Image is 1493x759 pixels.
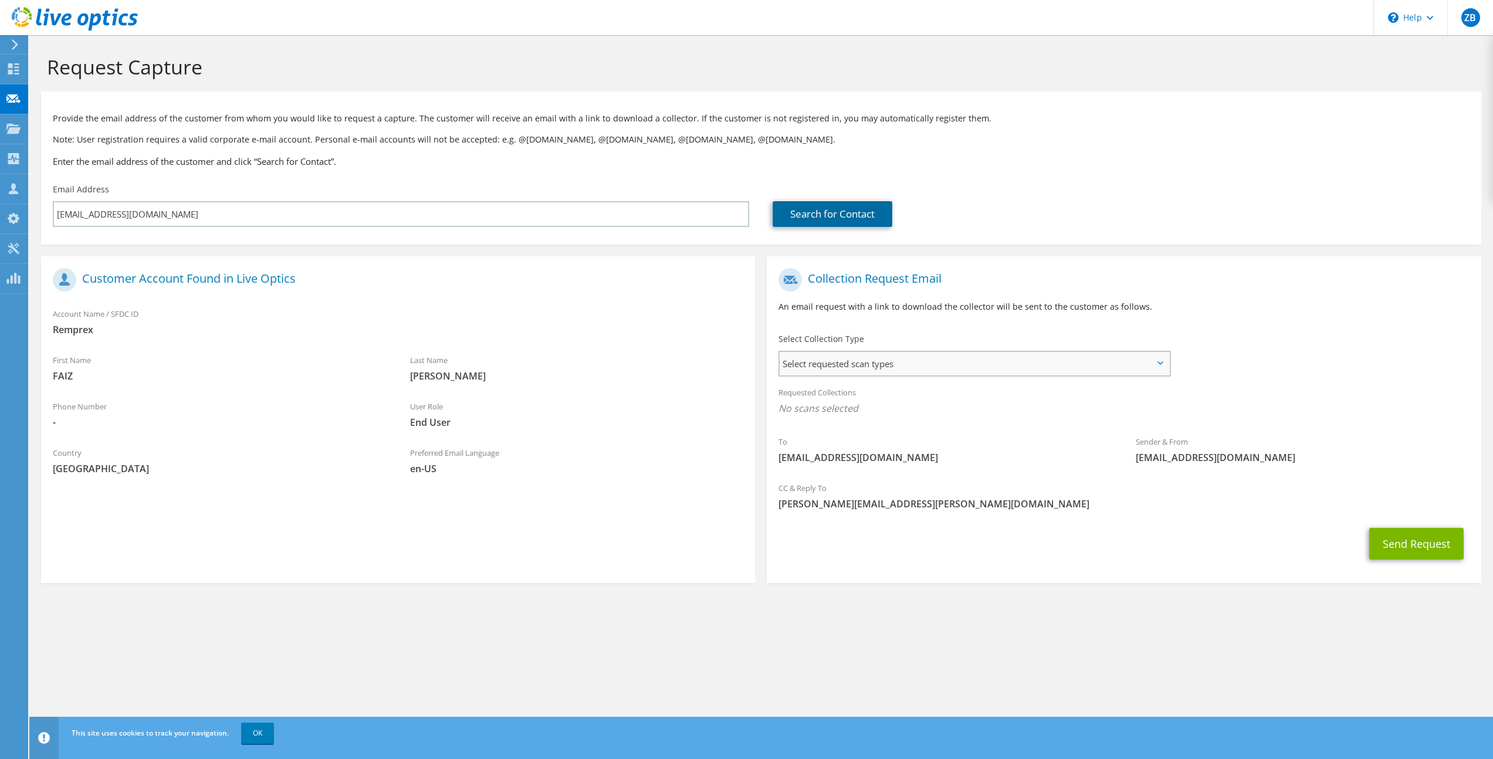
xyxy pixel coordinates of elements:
span: [EMAIL_ADDRESS][DOMAIN_NAME] [778,451,1112,464]
div: Country [41,441,398,481]
label: Select Collection Type [778,333,864,345]
span: - [53,416,387,429]
span: en-US [410,462,744,475]
span: End User [410,416,744,429]
h1: Request Capture [47,55,1470,79]
div: To [767,429,1124,470]
h1: Collection Request Email [778,268,1463,292]
p: Provide the email address of the customer from whom you would like to request a capture. The cust... [53,112,1470,125]
p: Note: User registration requires a valid corporate e-mail account. Personal e-mail accounts will ... [53,133,1470,146]
div: CC & Reply To [767,476,1481,516]
svg: \n [1388,12,1399,23]
label: Email Address [53,184,109,195]
span: [EMAIL_ADDRESS][DOMAIN_NAME] [1136,451,1470,464]
span: This site uses cookies to track your navigation. [72,728,229,738]
div: User Role [398,394,756,435]
span: ZB [1461,8,1480,27]
span: Remprex [53,323,743,336]
a: OK [241,723,274,744]
span: Select requested scan types [780,352,1169,375]
div: Phone Number [41,394,398,435]
span: [PERSON_NAME][EMAIL_ADDRESS][PERSON_NAME][DOMAIN_NAME] [778,497,1469,510]
div: Preferred Email Language [398,441,756,481]
p: An email request with a link to download the collector will be sent to the customer as follows. [778,300,1469,313]
button: Send Request [1369,528,1464,560]
span: No scans selected [778,402,1469,415]
h3: Enter the email address of the customer and click “Search for Contact”. [53,155,1470,168]
h1: Customer Account Found in Live Optics [53,268,737,292]
span: [GEOGRAPHIC_DATA] [53,462,387,475]
a: Search for Contact [773,201,892,227]
div: Sender & From [1124,429,1481,470]
span: [PERSON_NAME] [410,370,744,382]
span: FAIZ [53,370,387,382]
div: First Name [41,348,398,388]
div: Requested Collections [767,380,1481,423]
div: Last Name [398,348,756,388]
div: Account Name / SFDC ID [41,301,755,342]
